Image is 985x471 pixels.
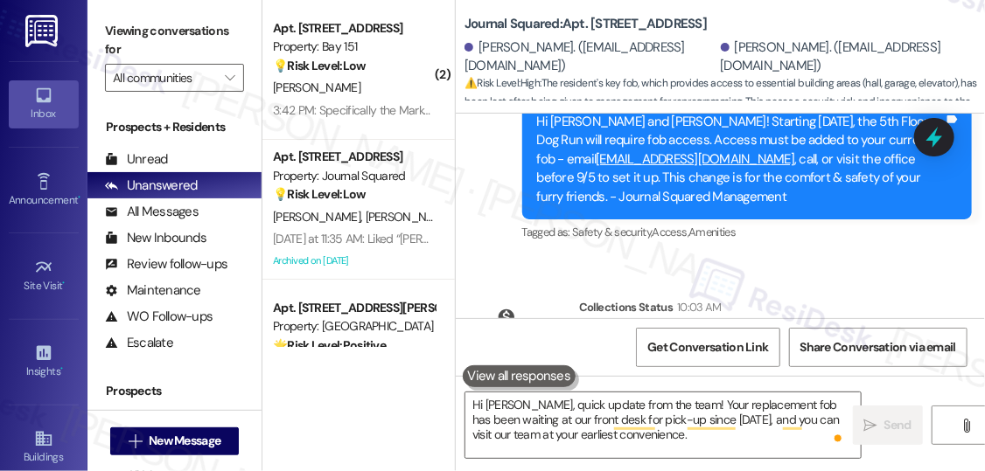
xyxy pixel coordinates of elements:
span: [PERSON_NAME] [366,209,458,225]
i:  [960,419,973,433]
div: 10:03 AM [673,298,722,316]
div: Escalate [105,334,173,352]
div: Property: Bay 151 [273,38,435,56]
span: • [60,363,63,375]
i:  [864,419,877,433]
strong: ⚠️ Risk Level: High [465,76,540,90]
span: Amenities [688,225,736,239]
div: WO Follow-ups [105,308,213,326]
div: Hi [PERSON_NAME] and [PERSON_NAME]! Starting [DATE], the 5th Floor Dog Run will require fob acces... [537,113,945,206]
a: [EMAIL_ADDRESS][DOMAIN_NAME] [596,150,794,168]
div: Apt. [STREET_ADDRESS] [273,19,435,38]
span: Send [884,416,912,434]
div: All Messages [105,203,199,221]
div: Review follow-ups [105,255,227,274]
span: Safety & security , [572,225,652,239]
button: Share Conversation via email [789,328,968,367]
div: Maintenance [105,281,201,300]
span: [PERSON_NAME] [273,80,360,95]
span: Share Conversation via email [800,338,956,357]
img: ResiDesk Logo [25,15,61,47]
textarea: To enrich screen reader interactions, please activate Accessibility in Grammarly extension settings [465,392,861,458]
strong: 💡 Risk Level: Low [273,186,366,202]
div: Apt. [STREET_ADDRESS][PERSON_NAME] [273,299,435,317]
span: Access , [653,225,688,239]
a: Insights • [9,338,79,385]
div: [PERSON_NAME]. ([EMAIL_ADDRESS][DOMAIN_NAME]) [465,38,716,76]
button: Send [853,405,923,445]
a: Buildings [9,424,79,471]
strong: 💡 Risk Level: Low [273,58,366,73]
button: New Message [110,427,240,455]
a: Site Visit • [9,253,79,300]
span: [PERSON_NAME] [273,209,366,225]
span: : The resident's key fob, which provides access to essential building areas (hall, garage, elevat... [465,74,985,130]
span: New Message [149,432,220,450]
div: Tagged as: [522,219,973,245]
div: Unread [105,150,168,169]
input: All communities [113,64,216,92]
label: Viewing conversations for [105,17,244,64]
i:  [129,434,142,448]
span: • [63,277,66,289]
div: Archived on [DATE] [271,250,437,272]
div: Prospects [87,382,262,400]
div: Property: Journal Squared [273,167,435,185]
a: Inbox [9,80,79,128]
b: Journal Squared: Apt. [STREET_ADDRESS] [465,15,707,33]
strong: 🌟 Risk Level: Positive [273,337,386,353]
div: Prospects + Residents [87,118,262,136]
div: 3:42 PM: Specifically the Marketplace Section. Two of my items are waiting for approval [273,102,714,118]
span: Get Conversation Link [647,338,768,357]
div: Property: [GEOGRAPHIC_DATA] [273,317,435,336]
button: Get Conversation Link [636,328,779,367]
i:  [225,71,234,85]
div: Unanswered [105,177,198,195]
div: Collections Status [579,298,673,316]
div: Apt. [STREET_ADDRESS] [273,148,435,166]
div: [PERSON_NAME]. ([EMAIL_ADDRESS][DOMAIN_NAME]) [721,38,973,76]
span: • [78,191,80,204]
div: New Inbounds [105,229,206,247]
